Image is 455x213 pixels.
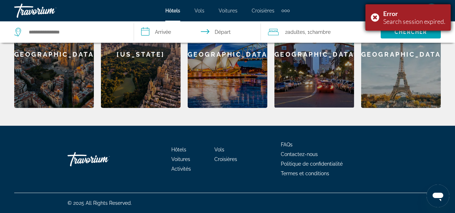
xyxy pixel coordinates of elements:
div: [GEOGRAPHIC_DATA] [188,1,267,108]
div: [GEOGRAPHIC_DATA] [361,1,441,108]
a: Voitures [171,156,190,162]
span: Chercher [395,29,427,35]
div: Search session expired. [383,17,445,25]
span: , 1 [305,27,331,37]
span: 2 [285,27,305,37]
a: FAQs [281,142,293,147]
input: Search hotel destination [28,27,123,37]
span: © 2025 All Rights Reserved. [68,200,132,206]
a: Hôtels [171,147,186,152]
a: New York[US_STATE] [101,1,181,108]
button: Select check in and out date [134,21,261,43]
div: Error [383,10,445,17]
a: Barcelona[GEOGRAPHIC_DATA] [14,1,94,108]
a: Go Home [68,149,139,170]
a: Contactez-nous [281,151,318,157]
a: Voitures [219,8,237,14]
a: Sydney[GEOGRAPHIC_DATA] [188,1,267,108]
button: Travelers: 2 adults, 0 children [261,21,381,43]
div: [US_STATE] [101,1,181,108]
button: Extra navigation items [282,5,290,16]
a: San Diego[GEOGRAPHIC_DATA] [274,1,354,108]
button: User Menu [422,3,441,18]
div: [GEOGRAPHIC_DATA] [14,1,94,108]
a: Vols [194,8,204,14]
span: Adultes [288,29,305,35]
a: Hôtels [165,8,180,14]
a: Politique de confidentialité [281,161,343,167]
span: Chambre [310,29,331,35]
a: Activités [171,166,191,172]
div: [GEOGRAPHIC_DATA] [274,1,354,108]
a: Croisières [252,8,274,14]
a: Vols [214,147,224,152]
a: Termes et conditions [281,171,329,176]
a: Croisières [214,156,237,162]
a: Travorium [14,1,85,20]
iframe: Bouton de lancement de la fenêtre de messagerie [427,185,449,207]
a: Paris[GEOGRAPHIC_DATA] [361,1,441,108]
button: Search [381,26,441,38]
